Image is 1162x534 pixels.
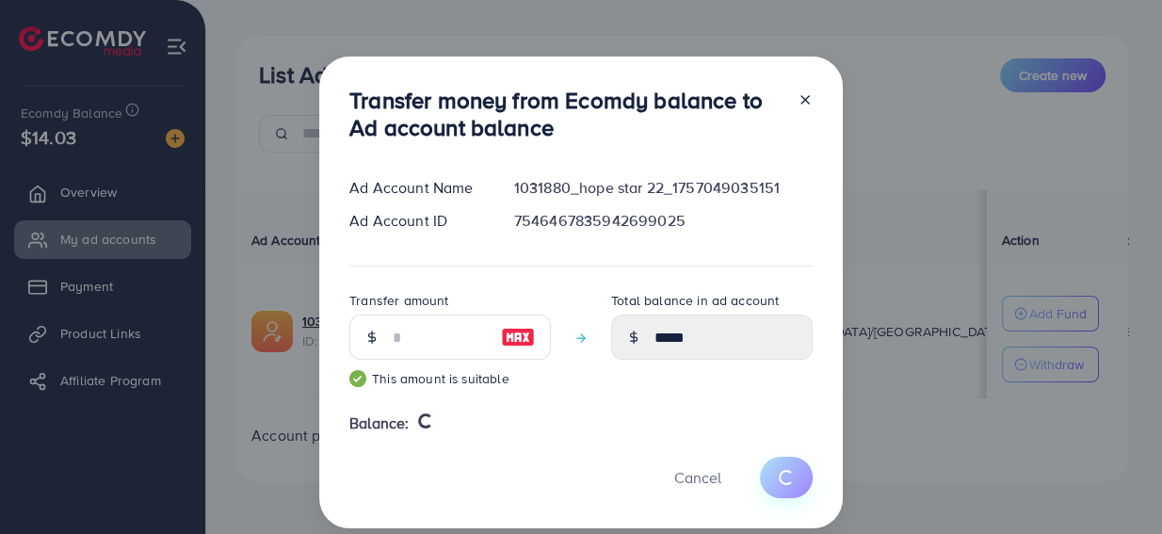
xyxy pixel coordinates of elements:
[349,413,409,434] span: Balance:
[349,87,783,141] h3: Transfer money from Ecomdy balance to Ad account balance
[651,457,745,497] button: Cancel
[349,370,366,387] img: guide
[349,291,448,310] label: Transfer amount
[1082,449,1148,520] iframe: Chat
[334,210,499,232] div: Ad Account ID
[334,177,499,199] div: Ad Account Name
[349,369,551,388] small: This amount is suitable
[501,326,535,348] img: image
[611,291,779,310] label: Total balance in ad account
[499,177,828,199] div: 1031880_hope star 22_1757049035151
[674,467,721,488] span: Cancel
[499,210,828,232] div: 7546467835942699025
